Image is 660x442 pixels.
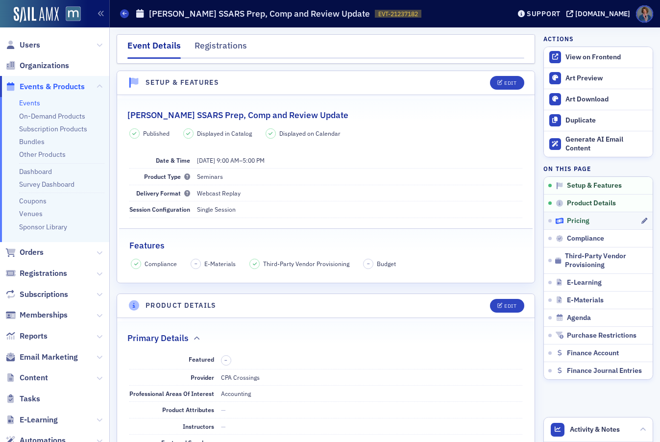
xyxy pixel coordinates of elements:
[567,331,636,340] span: Purchase Restrictions
[197,172,223,180] span: Seminars
[217,156,239,164] time: 9:00 AM
[20,40,40,50] span: Users
[570,424,620,435] span: Activity & Notes
[567,234,604,243] span: Compliance
[127,39,181,59] div: Event Details
[66,6,81,22] img: SailAMX
[567,181,622,190] span: Setup & Features
[5,289,68,300] a: Subscriptions
[19,124,87,133] a: Subscription Products
[197,129,252,138] span: Displayed in Catalog
[156,156,190,164] span: Date & Time
[567,367,642,375] span: Finance Journal Entries
[129,390,214,397] span: Professional Areas Of Interest
[5,331,48,342] a: Reports
[204,259,236,268] span: E-Materials
[127,332,189,344] h2: Primary Details
[221,422,226,430] span: —
[544,47,653,68] a: View on Frontend
[20,352,78,363] span: Email Marketing
[19,137,45,146] a: Bundles
[14,7,59,23] img: SailAMX
[367,260,370,267] span: –
[197,189,241,197] span: Webcast Replay
[197,205,236,213] span: Single Session
[544,110,653,131] button: Duplicate
[191,373,214,381] span: Provider
[20,268,67,279] span: Registrations
[146,300,217,311] h4: Product Details
[565,74,648,83] div: Art Preview
[224,357,227,364] span: –
[5,372,48,383] a: Content
[565,135,648,152] div: Generate AI Email Content
[504,80,516,86] div: Edit
[129,205,190,213] span: Session Configuration
[20,289,68,300] span: Subscriptions
[20,415,58,425] span: E-Learning
[544,68,653,89] a: Art Preview
[19,98,40,107] a: Events
[145,259,177,268] span: Compliance
[567,217,589,225] span: Pricing
[149,8,370,20] h1: [PERSON_NAME] SSARS Prep, Comp and Review Update
[575,9,630,18] div: [DOMAIN_NAME]
[377,259,396,268] span: Budget
[129,239,165,252] h2: Features
[5,60,69,71] a: Organizations
[20,393,40,404] span: Tasks
[183,422,214,430] span: Instructors
[543,34,574,43] h4: Actions
[5,247,44,258] a: Orders
[544,131,653,157] button: Generate AI Email Content
[146,77,219,88] h4: Setup & Features
[189,355,214,363] span: Featured
[19,150,66,159] a: Other Products
[567,199,616,208] span: Product Details
[567,296,604,305] span: E-Materials
[5,415,58,425] a: E-Learning
[20,60,69,71] span: Organizations
[20,81,85,92] span: Events & Products
[565,116,648,125] div: Duplicate
[567,314,591,322] span: Agenda
[19,180,74,189] a: Survey Dashboard
[5,393,40,404] a: Tasks
[195,260,197,267] span: –
[197,156,215,164] span: [DATE]
[20,310,68,320] span: Memberships
[543,164,653,173] h4: On this page
[221,406,226,414] span: —
[143,129,170,138] span: Published
[19,196,47,205] a: Coupons
[19,167,52,176] a: Dashboard
[490,299,524,313] button: Edit
[490,76,524,90] button: Edit
[19,209,43,218] a: Venues
[567,349,619,358] span: Finance Account
[221,373,260,381] span: CPA Crossings
[221,389,251,398] div: Accounting
[5,81,85,92] a: Events & Products
[527,9,561,18] div: Support
[504,303,516,309] div: Edit
[544,89,653,110] a: Art Download
[279,129,341,138] span: Displayed on Calendar
[565,53,648,62] div: View on Frontend
[20,372,48,383] span: Content
[127,109,348,122] h2: [PERSON_NAME] SSARS Prep, Comp and Review Update
[19,222,67,231] a: Sponsor Library
[59,6,81,23] a: View Homepage
[378,10,418,18] span: EVT-21237182
[19,112,85,121] a: On-Demand Products
[565,95,648,104] div: Art Download
[20,331,48,342] span: Reports
[5,310,68,320] a: Memberships
[20,247,44,258] span: Orders
[5,268,67,279] a: Registrations
[162,406,214,414] span: Product Attributes
[5,352,78,363] a: Email Marketing
[197,156,265,164] span: –
[144,172,190,180] span: Product Type
[636,5,653,23] span: Profile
